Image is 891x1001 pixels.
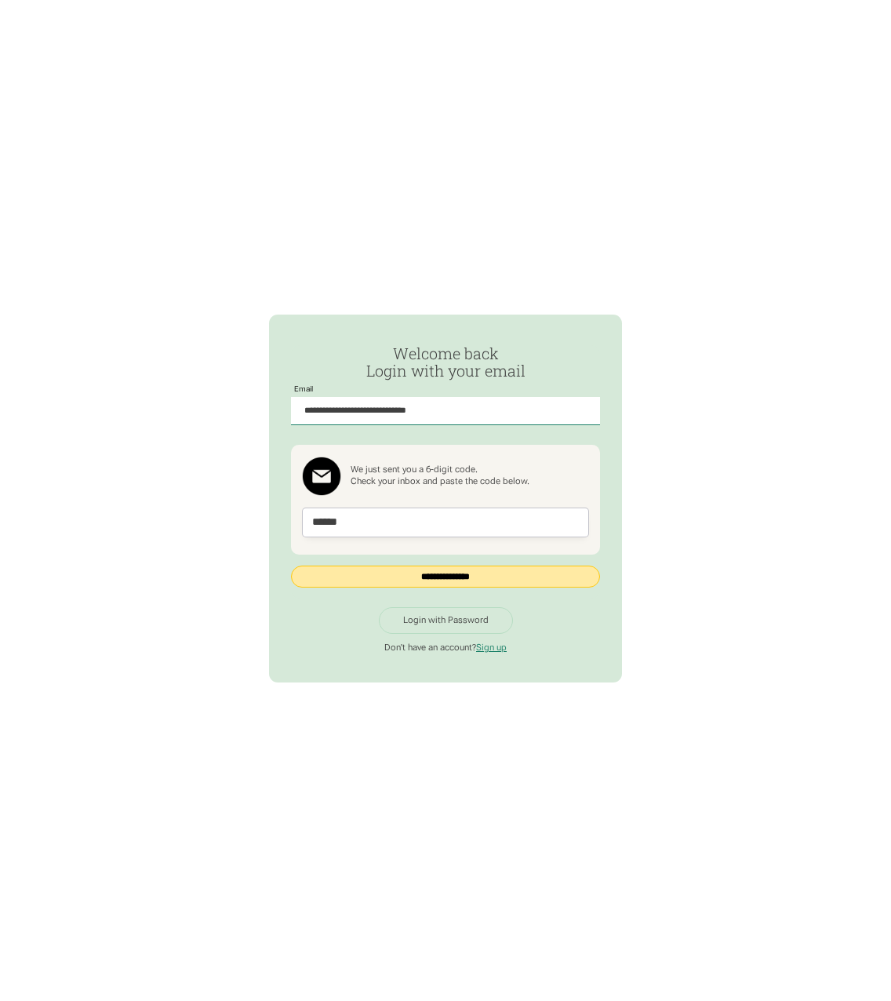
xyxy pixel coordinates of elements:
label: Email [291,385,317,394]
div: Login with Password [403,615,489,626]
h2: Welcome back Login with your email [291,345,600,379]
form: Passwordless Login [291,345,600,599]
a: Sign up [476,642,507,653]
div: We just sent you a 6-digit code. Check your inbox and paste the code below. [351,464,529,486]
p: Don't have an account? [291,642,600,653]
